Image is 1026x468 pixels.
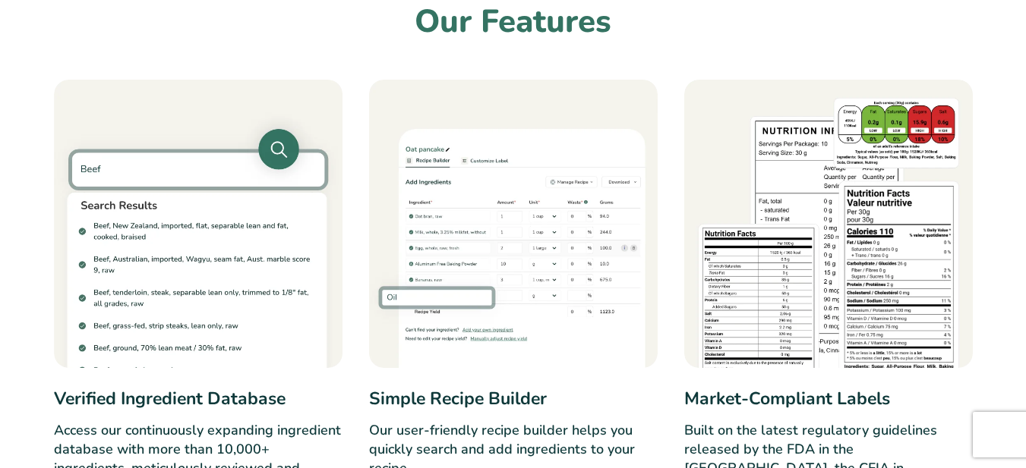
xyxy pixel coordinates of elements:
[54,386,343,413] h3: Verified Ingredient Database
[684,386,973,413] h3: Market-Compliant Labels
[54,2,973,43] h2: Our Features
[369,386,658,413] h3: Simple Recipe Builder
